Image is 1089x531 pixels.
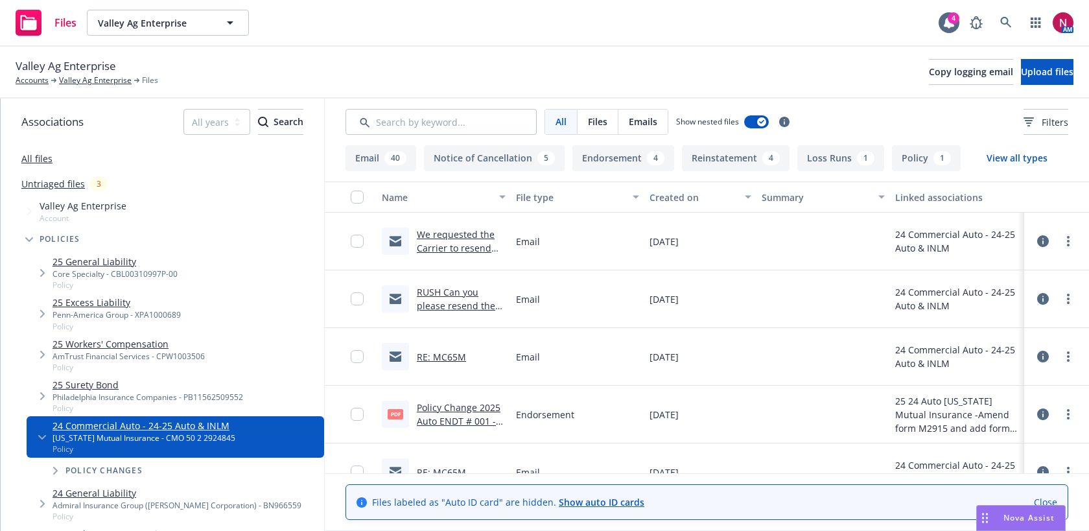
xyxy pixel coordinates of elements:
[21,177,85,191] a: Untriaged files
[895,285,1019,313] div: 24 Commercial Auto - 24-25 Auto & INLM
[351,292,364,305] input: Toggle Row Selected
[53,279,178,290] span: Policy
[1060,291,1076,307] a: more
[629,115,657,128] span: Emails
[516,235,540,248] span: Email
[40,235,80,243] span: Policies
[417,351,466,363] a: RE: MC65M
[417,466,466,478] a: RE: MC65M
[53,392,243,403] div: Philadelphia Insurance Companies - PB11562509552
[933,151,951,165] div: 1
[1024,109,1068,135] button: Filters
[53,309,181,320] div: Penn-America Group - XPA1000689
[644,182,756,213] button: Created on
[53,321,181,332] span: Policy
[559,496,644,508] a: Show auto ID cards
[16,58,116,75] span: Valley Ag Enterprise
[65,467,143,475] span: Policy changes
[16,75,49,86] a: Accounts
[53,337,205,351] a: 25 Workers' Compensation
[966,145,1068,171] button: View all types
[676,116,739,127] span: Show nested files
[1042,115,1068,129] span: Filters
[345,145,416,171] button: Email
[929,65,1013,78] span: Copy logging email
[53,268,178,279] div: Core Specialty - CBL00310997P-00
[1060,407,1076,422] a: more
[963,10,989,36] a: Report a Bug
[895,191,1019,204] div: Linked associations
[1003,512,1055,523] span: Nova Assist
[892,145,961,171] button: Policy
[53,432,235,443] div: [US_STATE] Mutual Insurance - CMO 50 2 2924845
[762,191,871,204] div: Summary
[388,409,403,419] span: pdf
[650,191,736,204] div: Created on
[351,466,364,478] input: Toggle Row Selected
[895,394,1019,435] div: 25 24 Auto [US_STATE] Mutual Insurance -Amend form M2915 and add form MC65M
[21,113,84,130] span: Associations
[372,495,644,509] span: Files labeled as "Auto ID card" are hidden.
[53,403,243,414] span: Policy
[53,351,205,362] div: AmTrust Financial Services - CPW1003506
[258,109,303,135] button: SearchSearch
[258,117,268,127] svg: Search
[53,296,181,309] a: 25 Excess Liability
[53,362,205,373] span: Policy
[53,500,301,511] div: Admiral Insurance Group ([PERSON_NAME] Corporation) - BN966559
[537,151,555,165] div: 5
[1060,349,1076,364] a: more
[1024,115,1068,129] span: Filters
[516,408,574,421] span: Endorsement
[895,458,1019,486] div: 24 Commercial Auto - 24-25 Auto & INLM
[762,151,780,165] div: 4
[417,286,504,366] a: RUSH Can you please resend the MCP65 Certificate to the DMV? | Valley Ag Enterprise, Inc. #CMO 92...
[977,506,993,530] div: Drag to move
[382,191,491,204] div: Name
[1060,233,1076,249] a: more
[650,350,679,364] span: [DATE]
[53,378,243,392] a: 25 Surety Bond
[10,5,82,41] a: Files
[516,350,540,364] span: Email
[384,151,406,165] div: 40
[1060,464,1076,480] a: more
[377,182,511,213] button: Name
[417,228,504,322] a: We requested the Carrier to resend the Auto MCP65 certificate to the DMV | Valley Ag Enterprises,...
[572,145,674,171] button: Endorsement
[516,292,540,306] span: Email
[1023,10,1049,36] a: Switch app
[948,12,959,24] div: 4
[351,191,364,204] input: Select all
[650,235,679,248] span: [DATE]
[98,16,210,30] span: Valley Ag Enterprise
[516,466,540,479] span: Email
[890,182,1024,213] button: Linked associations
[895,343,1019,370] div: 24 Commercial Auto - 24-25 Auto & INLM
[90,176,108,191] div: 3
[351,235,364,248] input: Toggle Row Selected
[895,228,1019,255] div: 24 Commercial Auto - 24-25 Auto & INLM
[1034,495,1057,509] a: Close
[516,191,626,204] div: File type
[588,115,607,128] span: Files
[682,145,790,171] button: Reinstatement
[59,75,132,86] a: Valley Ag Enterprise
[40,213,126,224] span: Account
[929,59,1013,85] button: Copy logging email
[87,10,249,36] button: Valley Ag Enterprise
[53,443,235,454] span: Policy
[1021,65,1073,78] span: Upload files
[417,401,503,468] a: Policy Change 2025 Auto ENDT # 001 - Amend form M2915 and add form MC65M.pdf
[976,505,1066,531] button: Nova Assist
[756,182,891,213] button: Summary
[345,109,537,135] input: Search by keyword...
[142,75,158,86] span: Files
[40,199,126,213] span: Valley Ag Enterprise
[54,18,76,28] span: Files
[857,151,874,165] div: 1
[1053,12,1073,33] img: photo
[21,152,53,165] a: All files
[993,10,1019,36] a: Search
[351,350,364,363] input: Toggle Row Selected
